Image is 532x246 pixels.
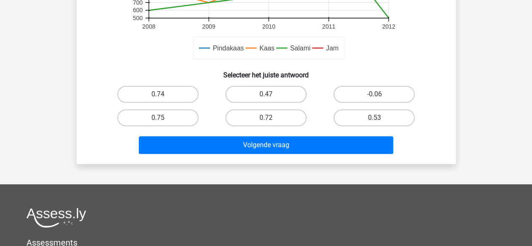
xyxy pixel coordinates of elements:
[212,45,244,52] text: Pindakaas
[26,208,86,227] img: Assessly logo
[333,86,415,103] label: -0.06
[225,86,307,103] label: 0.47
[90,64,442,79] h6: Selecteer het juiste antwoord
[202,23,215,30] text: 2009
[139,136,393,154] button: Volgende vraag
[225,109,307,126] label: 0.72
[132,7,143,13] text: 600
[322,23,335,30] text: 2011
[290,45,310,52] text: Salami
[117,109,199,126] label: 0.75
[326,45,339,52] text: Jam
[382,23,395,30] text: 2012
[262,23,275,30] text: 2010
[117,86,199,103] label: 0.74
[142,23,155,30] text: 2008
[259,45,274,52] text: Kaas
[132,15,143,21] text: 500
[333,109,415,126] label: 0.53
